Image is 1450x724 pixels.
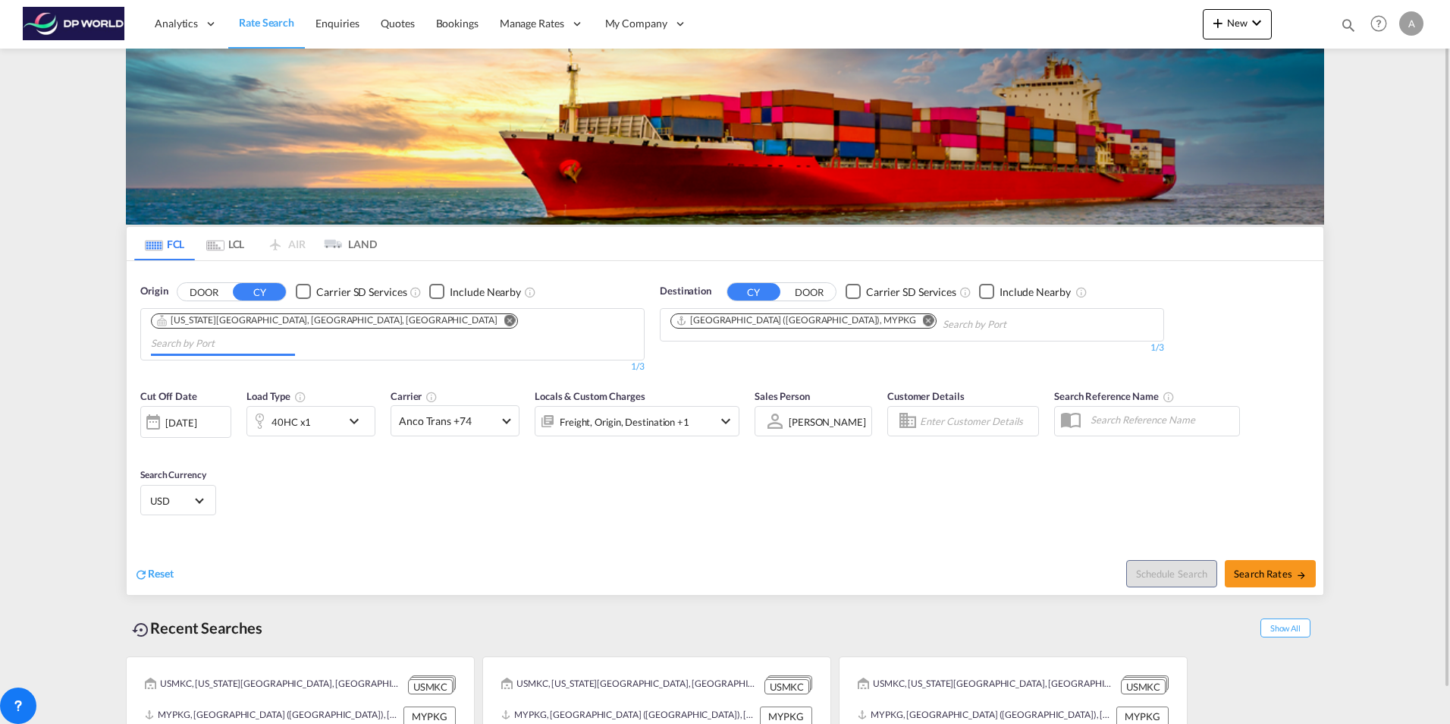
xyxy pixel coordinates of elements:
img: LCL+%26+FCL+BACKGROUND.png [126,49,1324,225]
span: Quotes [381,17,414,30]
div: USMKC, Kansas City, MO, United States, North America, Americas [858,675,1117,694]
span: Show All [1260,619,1310,637]
md-select: Sales Person: Ana Alas [787,411,868,433]
div: A [1399,11,1423,36]
span: Bookings [436,17,479,30]
div: USMKC [408,679,453,695]
md-icon: icon-refresh [134,568,148,581]
div: [DATE] [165,416,196,430]
md-tab-item: LAND [316,227,377,260]
span: Help [1366,11,1392,36]
span: Sales Person [755,390,810,402]
div: 40HC x1icon-chevron-down [246,406,375,436]
span: Load Type [246,390,306,402]
span: USD [150,494,193,508]
div: Carrier SD Services [866,285,956,300]
button: DOOR [177,283,231,301]
md-icon: icon-information-outline [294,391,306,403]
md-chips-wrap: Chips container. Use arrow keys to select chips. [149,309,636,356]
div: USMKC [1121,679,1166,695]
md-select: Select Currency: $ USDUnited States Dollar [149,489,208,512]
span: Search Currency [140,469,206,480]
button: Remove [913,314,936,329]
span: Locals & Custom Charges [535,390,645,402]
md-icon: Unchecked: Ignores neighbouring ports when fetching rates.Checked : Includes neighbouring ports w... [1075,286,1087,298]
span: Customer Details [887,390,964,402]
input: Enter Customer Details [920,410,1034,433]
md-icon: icon-chevron-down [345,412,371,430]
div: Include Nearby [1000,285,1071,300]
img: c08ca190194411f088ed0f3ba295208c.png [23,7,125,41]
input: Chips input. [151,332,295,356]
div: Freight Origin Destination Factory Stuffingicon-chevron-down [535,406,739,436]
span: Enquiries [315,17,359,30]
div: 1/3 [140,360,645,373]
button: CY [727,283,780,301]
md-icon: Unchecked: Search for CY (Container Yard) services for all selected carriers.Checked : Search for... [410,286,422,298]
md-icon: icon-magnify [1340,17,1357,33]
span: My Company [605,16,667,31]
div: USMKC [764,679,809,695]
md-icon: icon-plus 400-fg [1209,14,1227,32]
span: Destination [660,284,711,299]
md-tab-item: FCL [134,227,195,260]
div: Port Klang (Pelabuhan Klang), MYPKG [676,314,916,327]
md-tab-item: LCL [195,227,256,260]
span: Search Rates [1234,568,1307,580]
div: Help [1366,11,1399,38]
div: Press delete to remove this chip. [676,314,919,327]
span: Rate Search [239,16,294,29]
md-pagination-wrapper: Use the left and right arrow keys to navigate between tabs [134,227,377,260]
div: [DATE] [140,406,231,438]
button: Note: By default Schedule search will only considerorigin ports, destination ports and cut off da... [1126,560,1217,587]
div: 1/3 [660,342,1164,354]
div: 40HC x1 [271,411,311,433]
div: Carrier SD Services [316,285,406,300]
md-icon: icon-backup-restore [132,621,150,639]
md-chips-wrap: Chips container. Use arrow keys to select chips. [668,309,1093,337]
md-checkbox: Checkbox No Ink [296,284,406,300]
span: Search Reference Name [1054,390,1175,402]
button: CY [233,283,286,301]
md-checkbox: Checkbox No Ink [846,284,956,300]
div: icon-magnify [1340,17,1357,39]
md-icon: Unchecked: Search for CY (Container Yard) services for all selected carriers.Checked : Search for... [959,286,971,298]
div: OriginDOOR CY Checkbox No InkUnchecked: Search for CY (Container Yard) services for all selected ... [127,261,1323,595]
md-icon: icon-chevron-down [1248,14,1266,32]
input: Search Reference Name [1083,408,1239,431]
md-checkbox: Checkbox No Ink [429,284,521,300]
md-icon: icon-arrow-right [1296,570,1307,581]
button: DOOR [783,283,836,301]
span: Analytics [155,16,198,31]
div: [PERSON_NAME] [789,416,866,428]
span: New [1209,17,1266,29]
md-icon: icon-chevron-down [717,412,735,430]
div: Recent Searches [126,611,268,645]
md-checkbox: Checkbox No Ink [979,284,1071,300]
input: Chips input. [943,313,1087,337]
div: Freight Origin Destination Factory Stuffing [560,411,689,433]
md-icon: Unchecked: Ignores neighbouring ports when fetching rates.Checked : Includes neighbouring ports w... [524,286,536,298]
span: Reset [148,567,174,580]
div: Press delete to remove this chip. [156,314,501,327]
div: Kansas City, MO, USMKC [156,314,497,327]
div: Include Nearby [450,285,521,300]
span: Carrier [391,390,438,402]
button: Search Ratesicon-arrow-right [1225,560,1316,587]
button: Remove [494,314,517,329]
md-icon: Your search will be saved by the below given name [1163,391,1175,403]
md-datepicker: Select [140,436,152,457]
span: Manage Rates [500,16,564,31]
span: Origin [140,284,168,299]
span: Anco Trans +74 [399,414,497,429]
div: icon-refreshReset [134,566,174,583]
md-icon: The selected Trucker/Carrierwill be displayed in the rate results If the rates are from another f... [425,391,438,403]
div: USMKC, Kansas City, MO, United States, North America, Americas [501,675,761,694]
button: icon-plus 400-fgNewicon-chevron-down [1203,9,1272,39]
span: Cut Off Date [140,390,197,402]
div: USMKC, Kansas City, MO, United States, North America, Americas [145,675,404,694]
